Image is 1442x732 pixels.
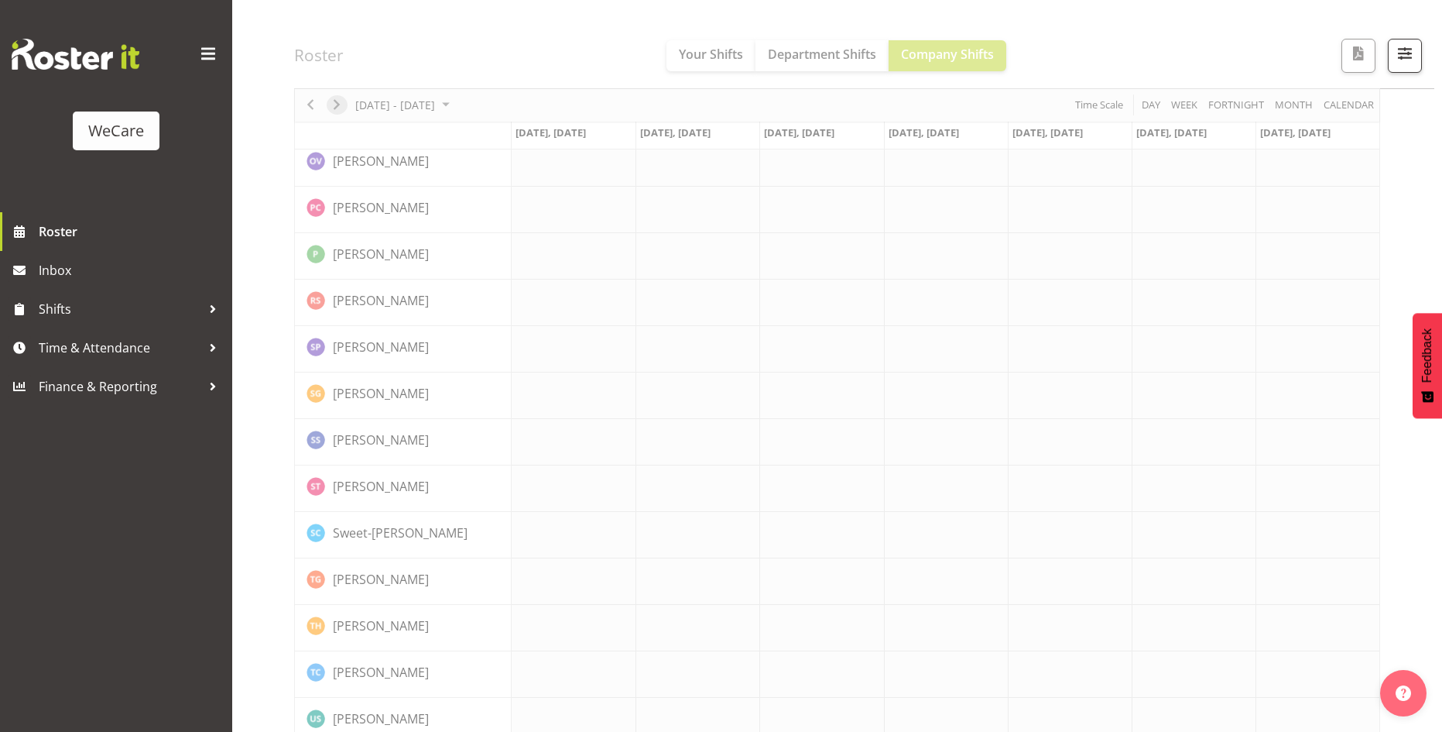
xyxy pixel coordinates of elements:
button: Feedback - Show survey [1413,313,1442,418]
span: Feedback [1420,328,1434,383]
button: Filter Shifts [1388,39,1422,73]
span: Finance & Reporting [39,375,201,398]
span: Roster [39,220,224,243]
span: Time & Attendance [39,336,201,359]
span: Shifts [39,297,201,321]
div: WeCare [88,119,144,143]
span: Inbox [39,259,224,282]
img: help-xxl-2.png [1396,686,1411,701]
img: Rosterit website logo [12,39,139,70]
